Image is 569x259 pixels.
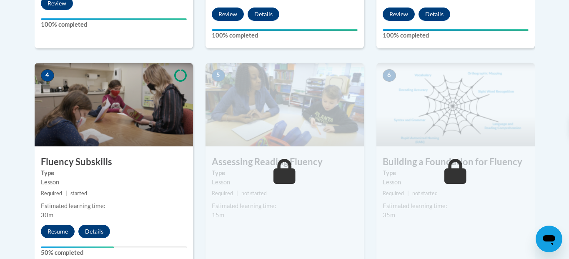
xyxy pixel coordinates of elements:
[248,8,279,21] button: Details
[41,178,187,187] div: Lesson
[35,63,193,146] img: Course Image
[212,178,358,187] div: Lesson
[383,29,529,31] div: Your progress
[41,225,75,238] button: Resume
[212,211,224,219] span: 15m
[236,190,238,196] span: |
[383,31,529,40] label: 100% completed
[241,190,267,196] span: not started
[212,201,358,211] div: Estimated learning time:
[41,246,114,248] div: Your progress
[35,156,193,168] h3: Fluency Subskills
[383,178,529,187] div: Lesson
[212,31,358,40] label: 100% completed
[206,63,364,146] img: Course Image
[212,190,233,196] span: Required
[383,190,404,196] span: Required
[419,8,450,21] button: Details
[65,190,67,196] span: |
[412,190,438,196] span: not started
[212,168,358,178] label: Type
[212,29,358,31] div: Your progress
[383,211,395,219] span: 35m
[407,190,409,196] span: |
[383,168,529,178] label: Type
[41,18,187,20] div: Your progress
[41,168,187,178] label: Type
[41,248,187,257] label: 50% completed
[206,156,364,168] h3: Assessing Reading Fluency
[383,69,396,82] span: 6
[376,156,535,168] h3: Building a Foundation for Fluency
[70,190,87,196] span: started
[41,211,53,219] span: 30m
[41,190,62,196] span: Required
[78,225,110,238] button: Details
[212,8,244,21] button: Review
[212,69,225,82] span: 5
[41,201,187,211] div: Estimated learning time:
[41,69,54,82] span: 4
[536,226,562,252] iframe: Button to launch messaging window
[383,8,415,21] button: Review
[41,20,187,29] label: 100% completed
[383,201,529,211] div: Estimated learning time:
[376,63,535,146] img: Course Image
